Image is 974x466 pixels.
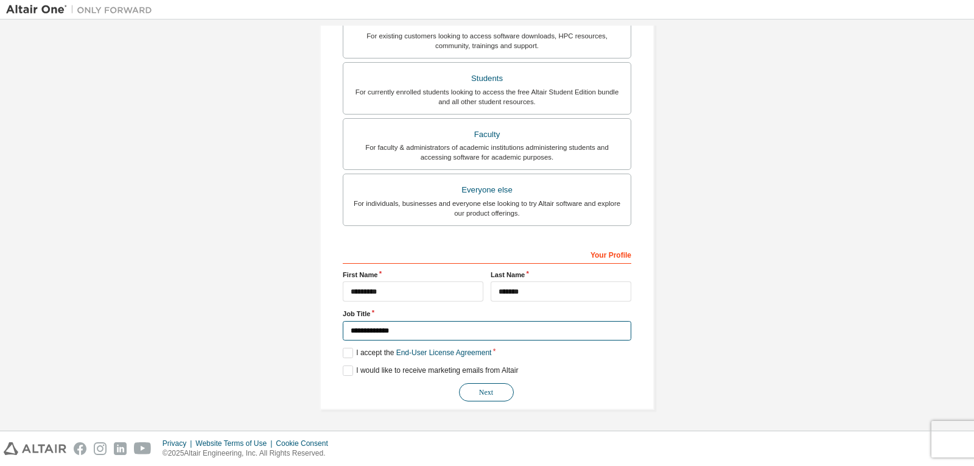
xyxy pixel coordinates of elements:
[195,439,276,448] div: Website Terms of Use
[351,31,623,51] div: For existing customers looking to access software downloads, HPC resources, community, trainings ...
[74,442,86,455] img: facebook.svg
[6,4,158,16] img: Altair One
[134,442,152,455] img: youtube.svg
[163,448,335,459] p: © 2025 Altair Engineering, Inc. All Rights Reserved.
[343,309,631,319] label: Job Title
[351,126,623,143] div: Faculty
[163,439,195,448] div: Privacy
[4,442,66,455] img: altair_logo.svg
[343,365,518,376] label: I would like to receive marketing emails from Altair
[351,70,623,87] div: Students
[114,442,127,455] img: linkedin.svg
[351,87,623,107] div: For currently enrolled students looking to access the free Altair Student Edition bundle and all ...
[351,199,623,218] div: For individuals, businesses and everyone else looking to try Altair software and explore our prod...
[343,348,491,358] label: I accept the
[459,383,514,401] button: Next
[491,270,631,280] label: Last Name
[351,143,623,162] div: For faculty & administrators of academic institutions administering students and accessing softwa...
[343,244,631,264] div: Your Profile
[94,442,107,455] img: instagram.svg
[396,348,492,357] a: End-User License Agreement
[276,439,335,448] div: Cookie Consent
[351,182,623,199] div: Everyone else
[343,270,483,280] label: First Name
